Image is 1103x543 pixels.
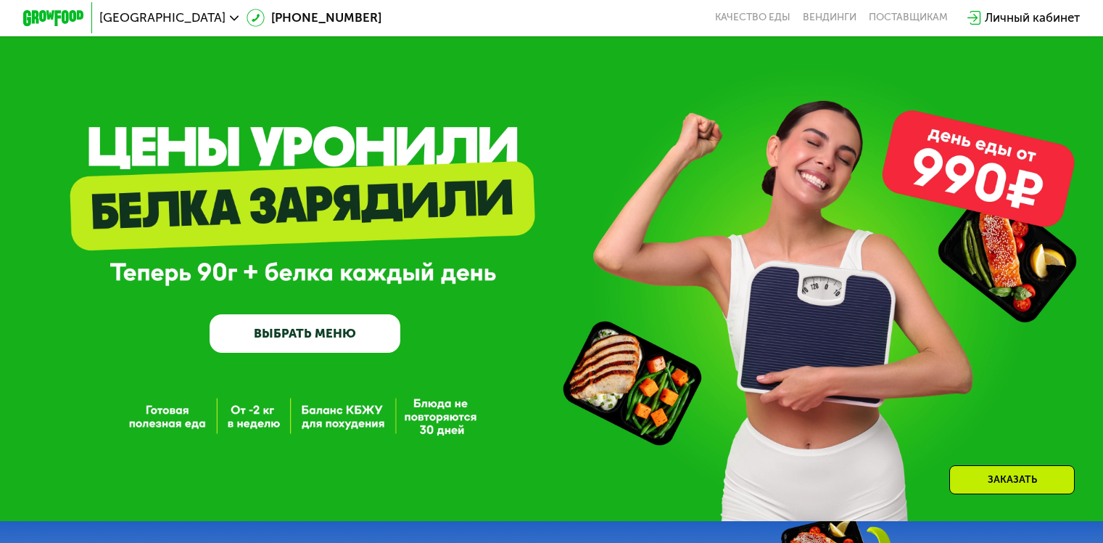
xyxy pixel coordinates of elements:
div: Заказать [949,465,1075,494]
div: Личный кабинет [985,9,1080,27]
a: Вендинги [803,12,856,24]
a: [PHONE_NUMBER] [247,9,381,27]
a: Качество еды [715,12,790,24]
span: [GEOGRAPHIC_DATA] [99,12,226,24]
div: поставщикам [869,12,948,24]
a: ВЫБРАТЬ МЕНЮ [210,314,400,353]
